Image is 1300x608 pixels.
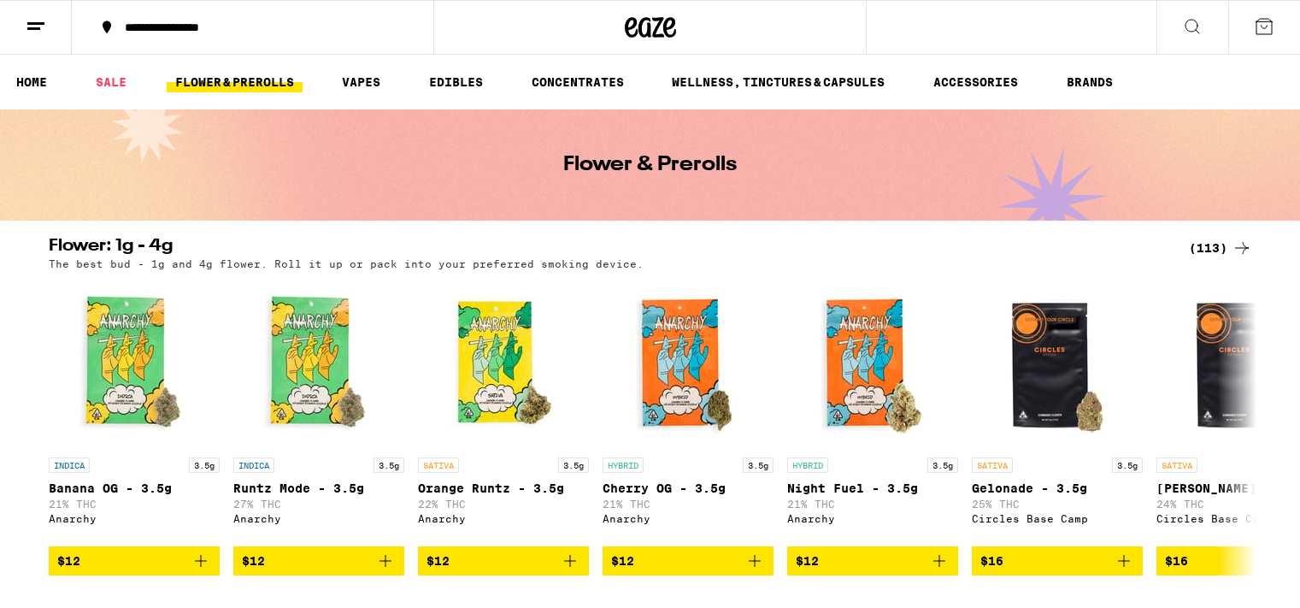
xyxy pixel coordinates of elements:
img: Circles Base Camp - Gelonade - 3.5g [972,278,1143,449]
p: INDICA [49,457,90,473]
a: CONCENTRATES [523,72,632,92]
p: 3.5g [1112,457,1143,473]
p: 3.5g [558,457,589,473]
p: Night Fuel - 3.5g [787,481,958,495]
a: Open page for Orange Runtz - 3.5g from Anarchy [418,278,589,546]
p: INDICA [233,457,274,473]
img: Anarchy - Runtz Mode - 3.5g [233,278,404,449]
p: 22% THC [418,499,589,510]
p: Orange Runtz - 3.5g [418,481,589,495]
a: ACCESSORIES [925,72,1026,92]
p: 21% THC [787,499,958,510]
span: $12 [611,554,634,568]
p: HYBRID [603,457,644,473]
img: Anarchy - Orange Runtz - 3.5g [418,278,589,449]
span: $12 [796,554,819,568]
p: 3.5g [189,457,220,473]
button: Add to bag [233,546,404,576]
p: 27% THC [233,499,404,510]
a: SALE [87,72,135,92]
img: Anarchy - Cherry OG - 3.5g [603,278,774,449]
a: Open page for Banana OG - 3.5g from Anarchy [49,278,220,546]
p: Gelonade - 3.5g [972,481,1143,495]
button: Add to bag [49,546,220,576]
h2: Flower: 1g - 4g [49,238,1168,258]
button: Add to bag [603,546,774,576]
p: SATIVA [418,457,459,473]
button: Add to bag [972,546,1143,576]
span: $12 [242,554,265,568]
h1: Flower & Prerolls [563,155,737,175]
span: $12 [426,554,450,568]
p: SATIVA [972,457,1013,473]
button: Add to bag [787,546,958,576]
a: VAPES [333,72,389,92]
a: Open page for Night Fuel - 3.5g from Anarchy [787,278,958,546]
div: Anarchy [418,513,589,524]
a: (113) [1189,238,1252,258]
a: EDIBLES [421,72,491,92]
a: HOME [8,72,56,92]
div: Circles Base Camp [972,513,1143,524]
p: 21% THC [603,499,774,510]
a: BRANDS [1058,72,1121,92]
a: WELLNESS, TINCTURES & CAPSULES [663,72,893,92]
div: Anarchy [233,513,404,524]
a: FLOWER & PREROLLS [167,72,303,92]
p: The best bud - 1g and 4g flower. Roll it up or pack into your preferred smoking device. [49,258,644,269]
p: 3.5g [927,457,958,473]
span: $12 [57,554,80,568]
p: Banana OG - 3.5g [49,481,220,495]
button: Add to bag [418,546,589,576]
img: Anarchy - Banana OG - 3.5g [49,278,220,449]
p: 3.5g [743,457,774,473]
div: Anarchy [49,513,220,524]
p: 21% THC [49,499,220,510]
span: $16 [1165,554,1188,568]
span: $16 [980,554,1003,568]
a: Open page for Runtz Mode - 3.5g from Anarchy [233,278,404,546]
a: Open page for Gelonade - 3.5g from Circles Base Camp [972,278,1143,546]
p: SATIVA [1156,457,1197,473]
p: Runtz Mode - 3.5g [233,481,404,495]
a: Open page for Cherry OG - 3.5g from Anarchy [603,278,774,546]
p: 25% THC [972,499,1143,510]
p: Cherry OG - 3.5g [603,481,774,495]
div: Anarchy [787,513,958,524]
p: 3.5g [374,457,404,473]
img: Anarchy - Night Fuel - 3.5g [787,278,958,449]
p: HYBRID [787,457,828,473]
div: Anarchy [603,513,774,524]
